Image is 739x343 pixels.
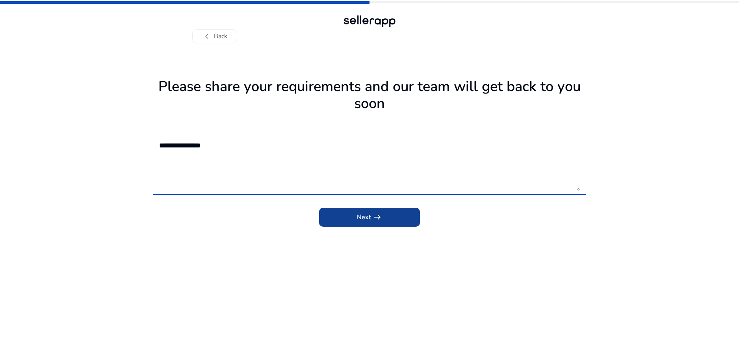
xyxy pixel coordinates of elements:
button: Nextarrow_right_alt [319,208,420,227]
h1: Please share your requirements and our team will get back to you soon [153,78,586,112]
span: arrow_right_alt [373,213,382,222]
span: Next [357,213,382,222]
span: chevron_left [202,32,212,41]
button: chevron_leftBack [192,29,237,43]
